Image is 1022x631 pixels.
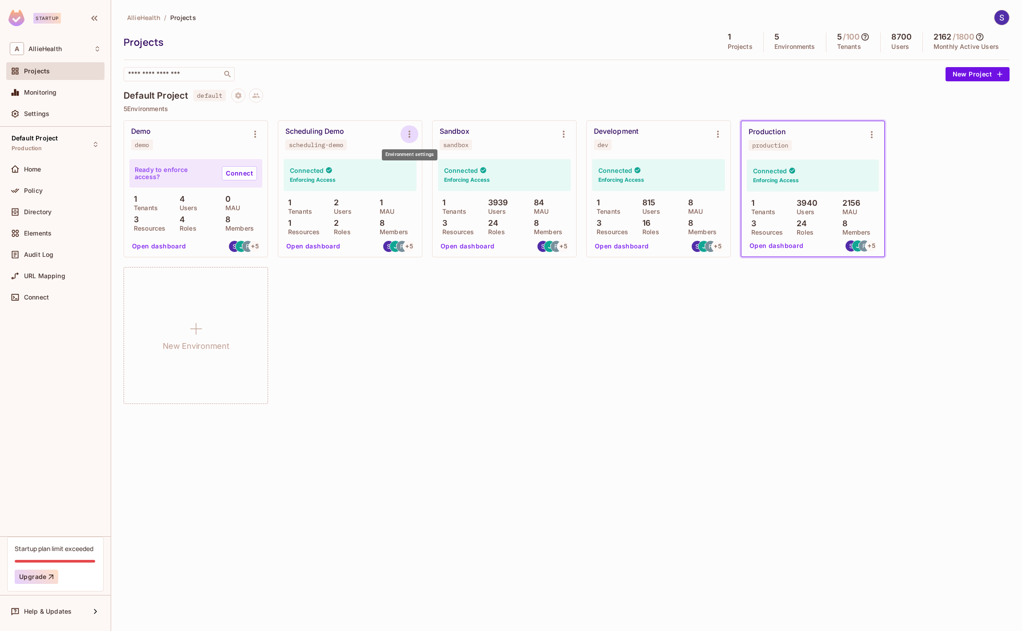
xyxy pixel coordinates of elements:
[128,239,190,253] button: Open dashboard
[124,36,713,49] div: Projects
[537,241,549,252] img: stephen@alliehealth.com
[129,195,137,204] p: 1
[127,13,160,22] span: AllieHealth
[863,126,881,144] button: Environment settings
[175,225,196,232] p: Roles
[891,43,909,50] p: Users
[221,215,230,224] p: 8
[15,544,93,553] div: Startup plan limit exceeded
[529,198,544,207] p: 84
[597,141,608,148] div: dev
[24,230,52,237] span: Elements
[135,141,149,148] div: demo
[290,176,336,184] h6: Enforcing Access
[10,42,24,55] span: A
[444,176,490,184] h6: Enforcing Access
[375,208,394,215] p: MAU
[484,228,505,236] p: Roles
[24,68,50,75] span: Projects
[131,127,151,136] div: Demo
[548,243,552,249] span: J
[598,176,644,184] h6: Enforcing Access
[28,45,62,52] span: Workspace: AllieHealth
[728,43,753,50] p: Projects
[484,198,508,207] p: 3939
[684,228,717,236] p: Members
[129,215,139,224] p: 3
[994,10,1009,25] img: Stephen Morrison
[24,294,49,301] span: Connect
[714,243,721,249] span: + 5
[728,32,731,41] h5: 1
[284,219,291,228] p: 1
[705,241,716,252] img: rodrigo@alliehealth.com
[838,219,847,228] p: 8
[24,166,41,173] span: Home
[868,243,875,249] span: + 5
[891,32,912,41] h5: 8700
[394,243,397,249] span: J
[170,13,196,22] span: Projects
[747,199,754,208] p: 1
[747,208,775,216] p: Tenants
[221,225,254,232] p: Members
[443,141,469,148] div: sandbox
[946,67,1010,81] button: New Project
[592,219,601,228] p: 3
[284,208,312,215] p: Tenants
[684,219,693,228] p: 8
[329,228,351,236] p: Roles
[164,13,166,22] li: /
[684,198,693,207] p: 8
[592,198,600,207] p: 1
[222,166,257,180] a: Connect
[747,229,783,236] p: Resources
[382,149,437,160] div: Environment settings
[375,219,385,228] p: 8
[638,198,656,207] p: 815
[638,228,659,236] p: Roles
[129,204,158,212] p: Tenants
[24,187,43,194] span: Policy
[934,32,952,41] h5: 2162
[684,208,703,215] p: MAU
[638,219,650,228] p: 16
[529,208,549,215] p: MAU
[592,228,628,236] p: Resources
[397,241,408,252] img: rodrigo@alliehealth.com
[529,228,562,236] p: Members
[792,199,818,208] p: 3940
[284,198,291,207] p: 1
[440,127,470,136] div: Sandbox
[859,240,870,252] img: rodrigo@alliehealth.com
[438,208,466,215] p: Tenants
[749,128,786,136] div: Production
[24,110,49,117] span: Settings
[438,219,447,228] p: 3
[591,239,653,253] button: Open dashboard
[598,166,632,175] h4: Connected
[229,241,240,252] img: stephen@alliehealth.com
[284,228,320,236] p: Resources
[175,215,185,224] p: 4
[702,243,706,249] span: J
[175,204,197,212] p: Users
[15,570,58,584] button: Upgrade
[437,239,498,253] button: Open dashboard
[240,243,243,249] span: J
[401,125,418,143] button: Environment settings
[774,32,779,41] h5: 5
[283,239,344,253] button: Open dashboard
[383,241,394,252] img: stephen@alliehealth.com
[753,167,787,175] h4: Connected
[594,127,638,136] div: Development
[24,208,52,216] span: Directory
[792,219,807,228] p: 24
[129,225,165,232] p: Resources
[24,89,57,96] span: Monitoring
[752,142,788,149] div: production
[251,243,258,249] span: + 5
[24,608,72,615] span: Help & Updates
[692,241,703,252] img: stephen@alliehealth.com
[8,10,24,26] img: SReyMgAAAABJRU5ErkJggg==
